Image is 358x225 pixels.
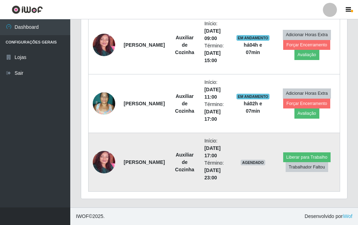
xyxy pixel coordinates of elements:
[204,42,228,64] li: Término:
[204,101,228,123] li: Término:
[204,167,221,180] time: [DATE] 23:00
[294,50,319,60] button: Avaliação
[204,87,221,100] time: [DATE] 11:00
[343,213,352,219] a: iWof
[305,213,352,220] span: Desenvolvido por
[283,30,331,40] button: Adicionar Horas Extra
[93,139,115,185] img: 1695958183677.jpeg
[204,50,221,63] time: [DATE] 15:00
[294,108,319,118] button: Avaliação
[244,101,262,114] strong: há 02 h e 07 min
[124,159,165,165] strong: [PERSON_NAME]
[236,35,270,41] span: EM ANDAMENTO
[204,159,228,181] li: Término:
[204,79,228,101] li: Início:
[76,213,105,220] span: © 2025 .
[204,145,221,158] time: [DATE] 17:00
[204,20,228,42] li: Início:
[236,94,270,99] span: EM ANDAMENTO
[175,152,194,172] strong: Auxiliar de Cozinha
[286,162,328,172] button: Trabalhador Faltou
[124,101,165,106] strong: [PERSON_NAME]
[204,28,221,41] time: [DATE] 09:00
[175,93,194,114] strong: Auxiliar de Cozinha
[175,35,194,55] strong: Auxiliar de Cozinha
[93,22,115,68] img: 1695958183677.jpeg
[283,152,331,162] button: Liberar para Trabalho
[283,88,331,98] button: Adicionar Horas Extra
[12,5,43,14] img: CoreUI Logo
[241,160,265,165] span: AGENDADO
[244,42,262,55] strong: há 04 h e 07 min
[124,42,165,48] strong: [PERSON_NAME]
[204,137,228,159] li: Início:
[283,40,330,50] button: Forçar Encerramento
[93,88,115,118] img: 1677665450683.jpeg
[283,99,330,108] button: Forçar Encerramento
[76,213,89,219] span: IWOF
[204,109,221,122] time: [DATE] 17:00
